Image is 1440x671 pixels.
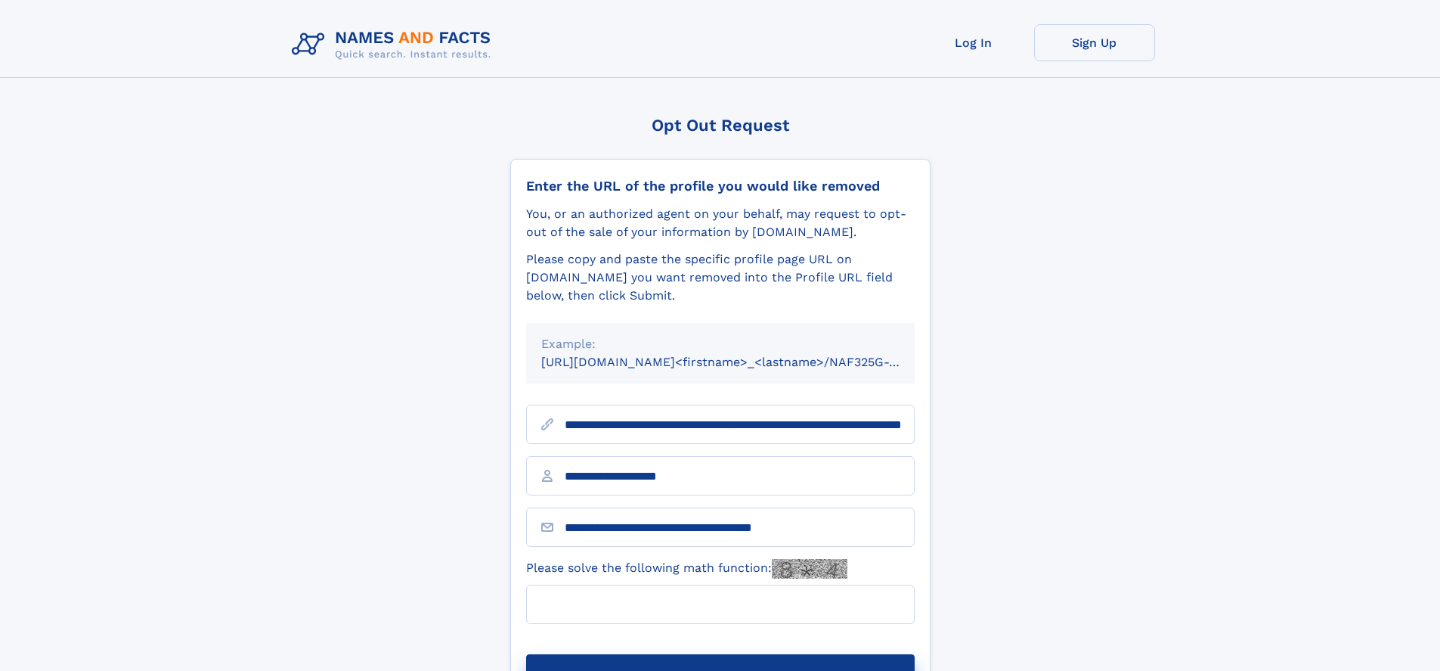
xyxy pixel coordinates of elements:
div: Please copy and paste the specific profile page URL on [DOMAIN_NAME] you want removed into the Pr... [526,250,915,305]
label: Please solve the following math function: [526,559,847,579]
div: Example: [541,335,900,353]
a: Log In [913,24,1034,61]
div: Enter the URL of the profile you would like removed [526,178,915,194]
a: Sign Up [1034,24,1155,61]
small: [URL][DOMAIN_NAME]<firstname>_<lastname>/NAF325G-xxxxxxxx [541,355,943,369]
div: You, or an authorized agent on your behalf, may request to opt-out of the sale of your informatio... [526,205,915,241]
img: Logo Names and Facts [286,24,503,65]
div: Opt Out Request [510,116,931,135]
